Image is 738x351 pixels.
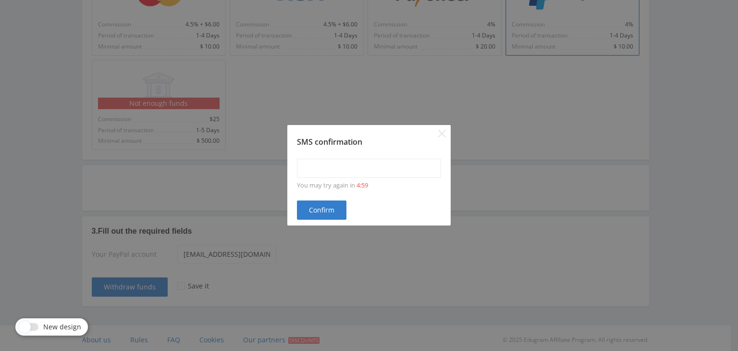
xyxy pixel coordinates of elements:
[297,182,441,189] div: You may try again in
[297,201,346,220] button: Confirm
[309,207,334,214] span: Confirm
[357,182,368,189] div: 4:59
[297,137,441,147] div: SMS confirmation
[438,130,446,138] button: Close
[43,323,81,331] span: New design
